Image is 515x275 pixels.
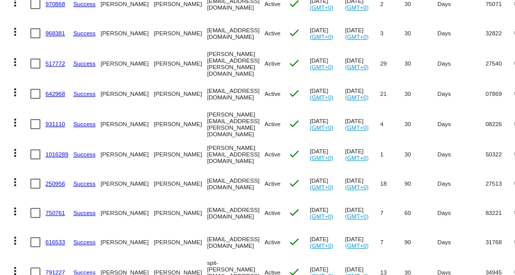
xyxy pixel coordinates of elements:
[154,169,207,198] mat-cell: [PERSON_NAME]
[207,108,265,140] mat-cell: [PERSON_NAME][EMAIL_ADDRESS][PERSON_NAME][DOMAIN_NAME]
[101,48,154,79] mat-cell: [PERSON_NAME]
[486,48,514,79] mat-cell: 27540
[438,169,486,198] mat-cell: Days
[154,48,207,79] mat-cell: [PERSON_NAME]
[345,64,369,70] a: (GMT+0)
[438,140,486,169] mat-cell: Days
[486,79,514,108] mat-cell: 07869
[438,228,486,257] mat-cell: Days
[345,4,369,11] a: (GMT+0)
[101,140,154,169] mat-cell: [PERSON_NAME]
[486,140,514,169] mat-cell: 50322
[207,79,265,108] mat-cell: [EMAIL_ADDRESS][DOMAIN_NAME]
[45,239,65,245] a: 616533
[310,48,345,79] mat-cell: [DATE]
[438,108,486,140] mat-cell: Days
[404,19,437,48] mat-cell: 30
[73,180,96,187] a: Success
[101,198,154,228] mat-cell: [PERSON_NAME]
[486,108,514,140] mat-cell: 08226
[345,198,381,228] mat-cell: [DATE]
[154,108,207,140] mat-cell: [PERSON_NAME]
[404,228,437,257] mat-cell: 90
[207,228,265,257] mat-cell: [EMAIL_ADDRESS][DOMAIN_NAME]
[73,1,96,7] a: Success
[380,228,404,257] mat-cell: 7
[101,79,154,108] mat-cell: [PERSON_NAME]
[404,140,437,169] mat-cell: 30
[438,198,486,228] mat-cell: Days
[45,209,65,216] a: 750761
[438,48,486,79] mat-cell: Days
[345,94,369,100] a: (GMT+0)
[45,151,68,157] a: 1016289
[45,1,65,7] a: 970868
[101,228,154,257] mat-cell: [PERSON_NAME]
[101,19,154,48] mat-cell: [PERSON_NAME]
[438,19,486,48] mat-cell: Days
[345,124,369,131] a: (GMT+0)
[264,121,280,127] span: Active
[154,228,207,257] mat-cell: [PERSON_NAME]
[73,90,96,97] a: Success
[207,198,265,228] mat-cell: [EMAIL_ADDRESS][DOMAIN_NAME]
[380,48,404,79] mat-cell: 29
[9,235,21,247] mat-icon: more_vert
[310,140,345,169] mat-cell: [DATE]
[345,242,369,249] a: (GMT+0)
[310,154,334,161] a: (GMT+0)
[207,48,265,79] mat-cell: [PERSON_NAME][EMAIL_ADDRESS][PERSON_NAME][DOMAIN_NAME]
[310,213,334,219] a: (GMT+0)
[264,239,280,245] span: Active
[310,4,334,11] a: (GMT+0)
[345,154,369,161] a: (GMT+0)
[345,19,381,48] mat-cell: [DATE]
[380,19,404,48] mat-cell: 3
[9,86,21,98] mat-icon: more_vert
[310,228,345,257] mat-cell: [DATE]
[345,79,381,108] mat-cell: [DATE]
[380,140,404,169] mat-cell: 1
[310,94,334,100] a: (GMT+0)
[9,147,21,159] mat-icon: more_vert
[345,140,381,169] mat-cell: [DATE]
[73,209,96,216] a: Success
[380,169,404,198] mat-cell: 18
[288,57,300,69] mat-icon: check
[404,108,437,140] mat-cell: 30
[264,60,280,67] span: Active
[404,198,437,228] mat-cell: 60
[101,108,154,140] mat-cell: [PERSON_NAME]
[9,26,21,38] mat-icon: more_vert
[404,169,437,198] mat-cell: 90
[288,177,300,189] mat-icon: check
[438,79,486,108] mat-cell: Days
[288,236,300,248] mat-icon: check
[310,79,345,108] mat-cell: [DATE]
[264,1,280,7] span: Active
[288,148,300,160] mat-icon: check
[345,213,369,219] a: (GMT+0)
[288,206,300,218] mat-icon: check
[73,121,96,127] a: Success
[345,169,381,198] mat-cell: [DATE]
[345,48,381,79] mat-cell: [DATE]
[264,90,280,97] span: Active
[310,198,345,228] mat-cell: [DATE]
[73,151,96,157] a: Success
[310,242,334,249] a: (GMT+0)
[380,79,404,108] mat-cell: 21
[45,180,65,187] a: 250956
[9,56,21,68] mat-icon: more_vert
[345,33,369,40] a: (GMT+0)
[345,184,369,190] a: (GMT+0)
[486,228,514,257] mat-cell: 31768
[154,140,207,169] mat-cell: [PERSON_NAME]
[45,121,65,127] a: 931110
[73,239,96,245] a: Success
[310,169,345,198] mat-cell: [DATE]
[486,169,514,198] mat-cell: 27513
[345,108,381,140] mat-cell: [DATE]
[380,108,404,140] mat-cell: 4
[310,64,334,70] a: (GMT+0)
